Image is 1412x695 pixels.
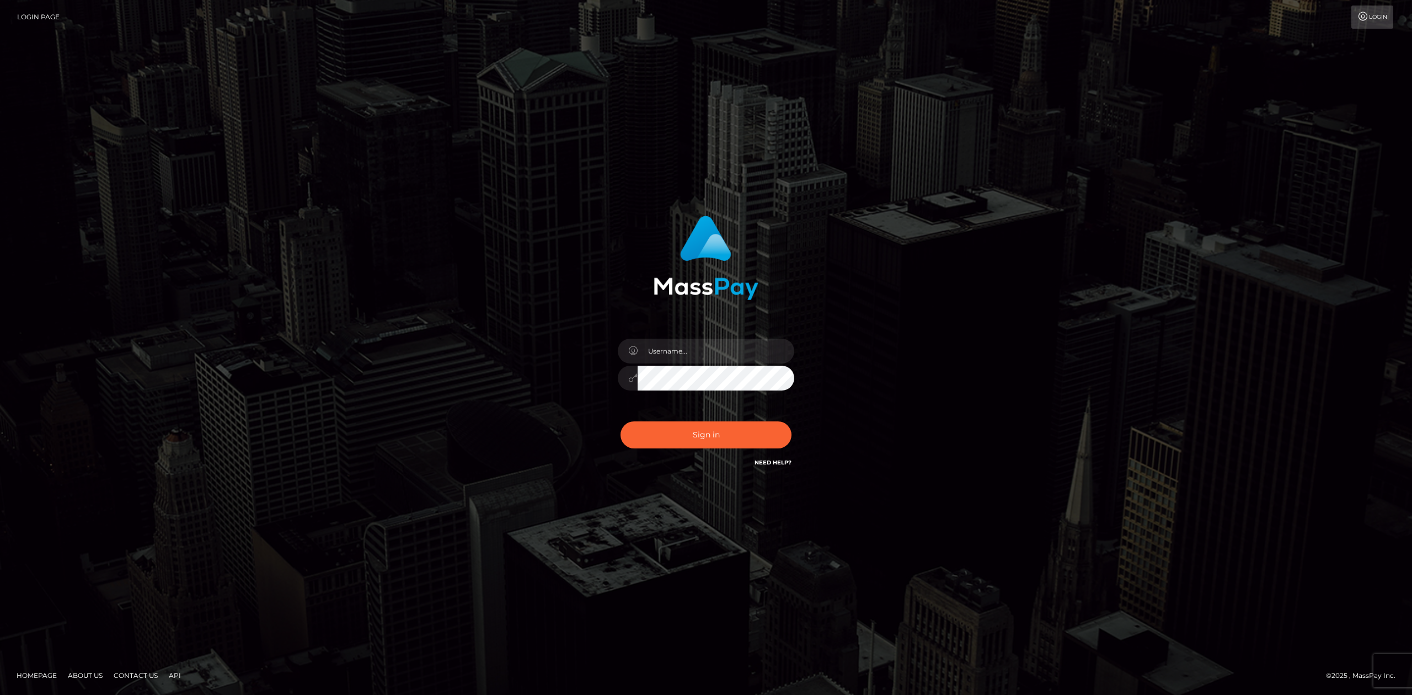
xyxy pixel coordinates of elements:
[755,459,791,466] a: Need Help?
[164,667,185,684] a: API
[1351,6,1393,29] a: Login
[63,667,107,684] a: About Us
[654,216,758,300] img: MassPay Login
[638,339,794,363] input: Username...
[12,667,61,684] a: Homepage
[621,421,791,448] button: Sign in
[109,667,162,684] a: Contact Us
[1326,670,1404,682] div: © 2025 , MassPay Inc.
[17,6,60,29] a: Login Page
